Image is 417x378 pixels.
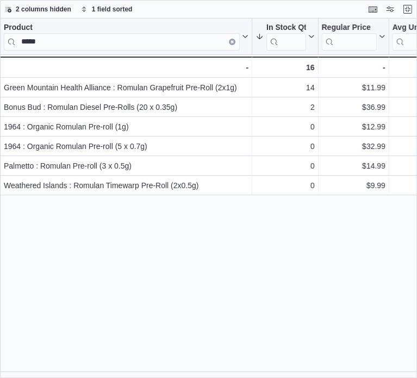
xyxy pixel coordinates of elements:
div: $12.99 [322,120,385,133]
button: Keyboard shortcuts [366,3,379,16]
div: 2 [256,101,315,114]
div: $9.99 [322,179,385,192]
div: In Stock Qty [266,23,306,51]
div: 0 [256,179,315,192]
button: 1 field sorted [77,3,137,16]
div: Regular Price [322,23,377,51]
div: Bonus Bud : Romulan Diesel Pre-Rolls (20 x 0.35g) [4,101,248,114]
span: 1 field sorted [92,5,133,14]
span: 2 columns hidden [16,5,71,14]
button: Clear input [229,39,235,45]
button: Regular Price [322,23,385,51]
button: In Stock Qty [256,23,315,51]
div: 1964 : Organic Romulan Pre-roll (1g) [4,120,248,133]
div: $11.99 [322,81,385,94]
div: 0 [256,159,315,172]
div: Regular Price [322,23,377,33]
div: 14 [256,81,315,94]
div: 16 [256,61,315,74]
button: 2 columns hidden [1,3,76,16]
div: In Stock Qty [266,23,306,33]
div: $14.99 [322,159,385,172]
div: - [3,61,248,74]
div: $36.99 [322,101,385,114]
div: 1964 : Organic Romulan Pre-roll (5 x 0.7g) [4,140,248,153]
div: 0 [256,120,315,133]
div: Weathered Islands : Romulan Timewarp Pre-Roll (2x0.5g) [4,179,248,192]
div: Palmetto : Romulan Pre-roll (3 x 0.5g) [4,159,248,172]
div: Product [4,23,240,51]
div: Green Mountain Health Alliance : Romulan Grapefruit Pre-Roll (2x1g) [4,81,248,94]
div: - [322,61,385,74]
div: 0 [256,140,315,153]
div: Product [4,23,240,33]
button: Display options [384,3,397,16]
button: Exit fullscreen [401,3,414,16]
button: ProductClear input [4,23,248,51]
div: $32.99 [322,140,385,153]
